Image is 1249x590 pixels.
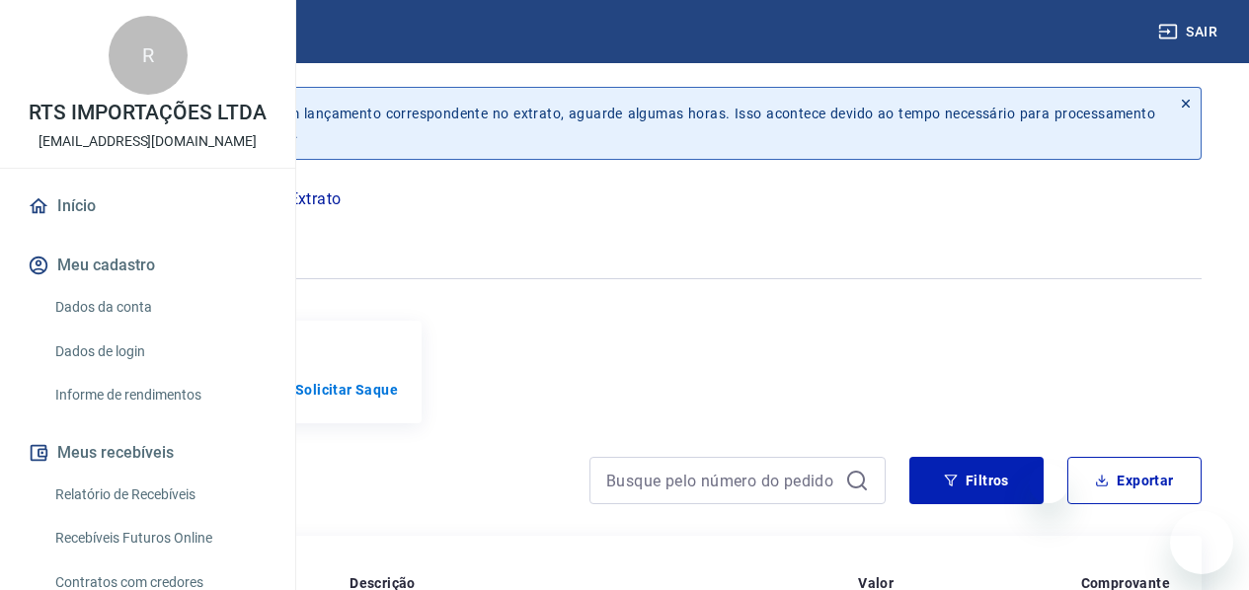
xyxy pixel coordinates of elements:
[24,184,272,228] a: Início
[1170,511,1233,574] iframe: Botão para abrir a janela de mensagens
[1067,457,1202,504] button: Exportar
[47,518,272,558] a: Recebíveis Futuros Online
[47,375,272,415] a: Informe de rendimentos
[24,431,272,475] button: Meus recebíveis
[29,103,267,123] p: RTS IMPORTAÇÕES LTDA
[39,131,257,152] p: [EMAIL_ADDRESS][DOMAIN_NAME]
[1029,464,1068,503] iframe: Fechar mensagem
[24,244,272,287] button: Meu cadastro
[109,16,188,95] div: R
[909,457,1044,504] button: Filtros
[107,104,1155,143] p: Se o saldo aumentar sem um lançamento correspondente no extrato, aguarde algumas horas. Isso acon...
[606,466,837,495] input: Busque pelo número do pedido
[1154,14,1225,50] button: Sair
[47,465,566,504] h4: Extrato
[47,287,272,328] a: Dados da conta
[295,380,398,400] a: Solicitar Saque
[47,332,272,372] a: Dados de login
[47,475,272,515] a: Relatório de Recebíveis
